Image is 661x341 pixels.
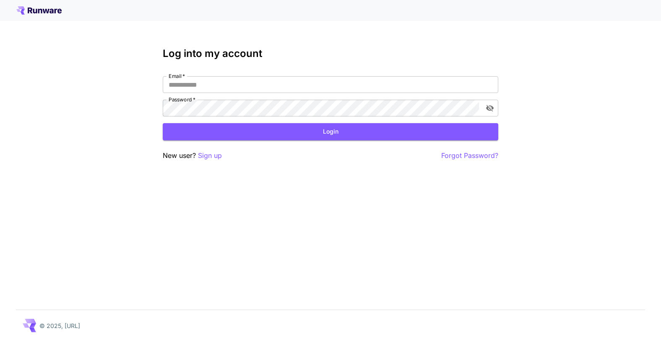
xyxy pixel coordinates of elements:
[163,150,222,161] p: New user?
[198,150,222,161] button: Sign up
[441,150,498,161] button: Forgot Password?
[163,123,498,140] button: Login
[169,96,195,103] label: Password
[163,48,498,59] h3: Log into my account
[39,321,80,330] p: © 2025, [URL]
[169,72,185,80] label: Email
[482,101,497,116] button: toggle password visibility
